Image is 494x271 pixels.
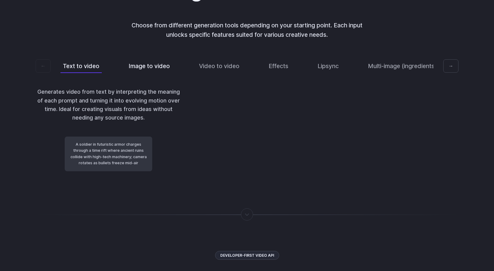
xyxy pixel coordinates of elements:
[197,59,242,73] button: Video to video
[215,251,279,260] div: Developer-first video API
[60,59,102,73] button: Text to video
[266,59,291,73] button: Effects
[126,59,172,73] button: Image to video
[36,88,181,122] p: Generates video from text by interpreting the meaning of each prompt and turning it into evolving...
[65,137,152,171] code: A soldier in futuristic armor charges through a time rift where ancient ruins collide with high-t...
[315,59,341,73] button: Lipsync
[36,59,51,73] button: ←
[365,59,439,73] button: Multi-image (ingredients)
[121,21,373,39] p: Choose from different generation tools depending on your starting point. Each input unlocks speci...
[443,59,458,73] button: →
